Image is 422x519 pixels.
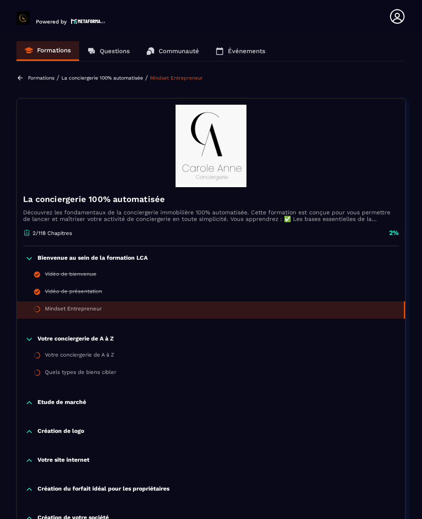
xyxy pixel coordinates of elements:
p: Votre site internet [38,456,89,465]
p: Votre conciergerie de A à Z [38,335,114,343]
p: Découvrez les fondamentaux de la conciergerie immobilière 100% automatisée. Cette formation est c... [23,209,399,222]
div: Vidéo de bienvenue [45,271,96,280]
img: banner [23,105,399,187]
img: logo [71,18,105,25]
p: Questions [100,47,130,55]
div: Mindset Entrepreneur [45,305,102,315]
h4: La conciergerie 100% automatisée [23,193,399,205]
p: Création de logo [38,427,84,436]
span: / [56,74,59,82]
p: 2/118 Chapitres [33,230,72,236]
p: Événements [228,47,265,55]
div: Vidéo de présentation [45,288,102,297]
p: Powered by [36,19,67,25]
span: / [145,74,148,82]
p: Création du forfait idéal pour les propriétaires [38,485,169,493]
p: Communauté [159,47,199,55]
p: Etude de marché [38,399,86,407]
p: 2% [389,228,399,237]
a: Communauté [138,41,207,61]
a: Formations [28,75,54,81]
div: Votre conciergerie de A à Z [45,352,114,361]
div: Quels types de biens cibler [45,369,116,378]
a: Questions [79,41,138,61]
p: Formations [37,47,71,54]
a: Événements [207,41,274,61]
a: Formations [16,41,79,61]
img: logo-branding [16,12,30,25]
p: Bienvenue au sein de la formation LCA [38,254,148,263]
a: Mindset Entrepreneur [150,75,203,81]
a: La conciergerie 100% automatisée [61,75,143,81]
